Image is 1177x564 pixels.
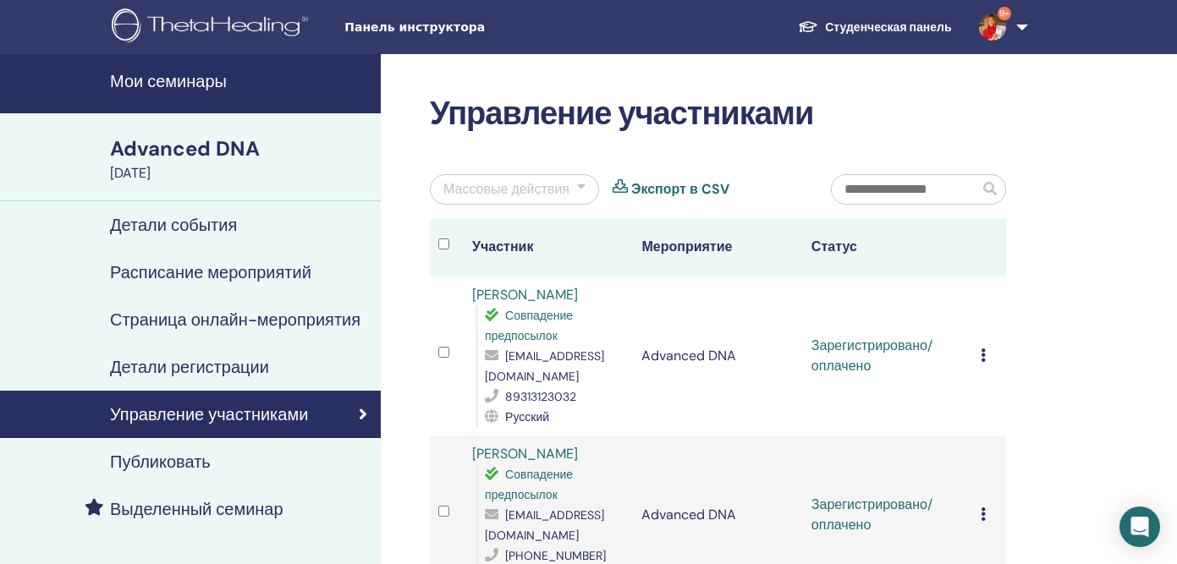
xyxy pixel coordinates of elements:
h4: Управление участниками [110,404,308,424]
span: [EMAIL_ADDRESS][DOMAIN_NAME] [485,348,604,384]
div: Массовые действия [443,179,569,200]
h4: Страница онлайн-мероприятия [110,309,360,330]
h4: Публиковать [110,452,211,472]
a: [PERSON_NAME] [472,286,578,304]
span: Совпадение предпосылок [485,308,573,343]
img: graduation-cap-white.svg [798,19,818,34]
span: 89313123032 [505,389,576,404]
span: Русский [505,409,549,424]
h4: Детали регистрации [110,357,269,377]
a: Студенческая панель [784,12,965,43]
img: logo.png [112,8,314,47]
a: Advanced DNA[DATE] [100,134,381,183]
a: [PERSON_NAME] [472,445,578,463]
th: Участник [464,218,633,277]
span: Панель инструктора [344,19,598,36]
h4: Выделенный семинар [110,499,283,519]
h4: Расписание мероприятий [110,262,311,282]
th: Статус [803,218,972,277]
th: Мероприятие [633,218,802,277]
span: 9+ [998,7,1011,20]
div: [DATE] [110,163,371,183]
h4: Детали события [110,215,237,235]
span: Совпадение предпосылок [485,467,573,502]
span: [PHONE_NUMBER] [505,548,606,563]
div: Open Intercom Messenger [1119,507,1160,547]
h2: Управление участниками [430,95,1006,134]
span: [EMAIL_ADDRESS][DOMAIN_NAME] [485,507,604,543]
h4: Мои семинары [110,71,371,91]
td: Advanced DNA [633,277,802,435]
a: Экспорт в CSV [631,179,729,200]
div: Advanced DNA [110,134,371,163]
img: default.jpg [979,14,1006,41]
